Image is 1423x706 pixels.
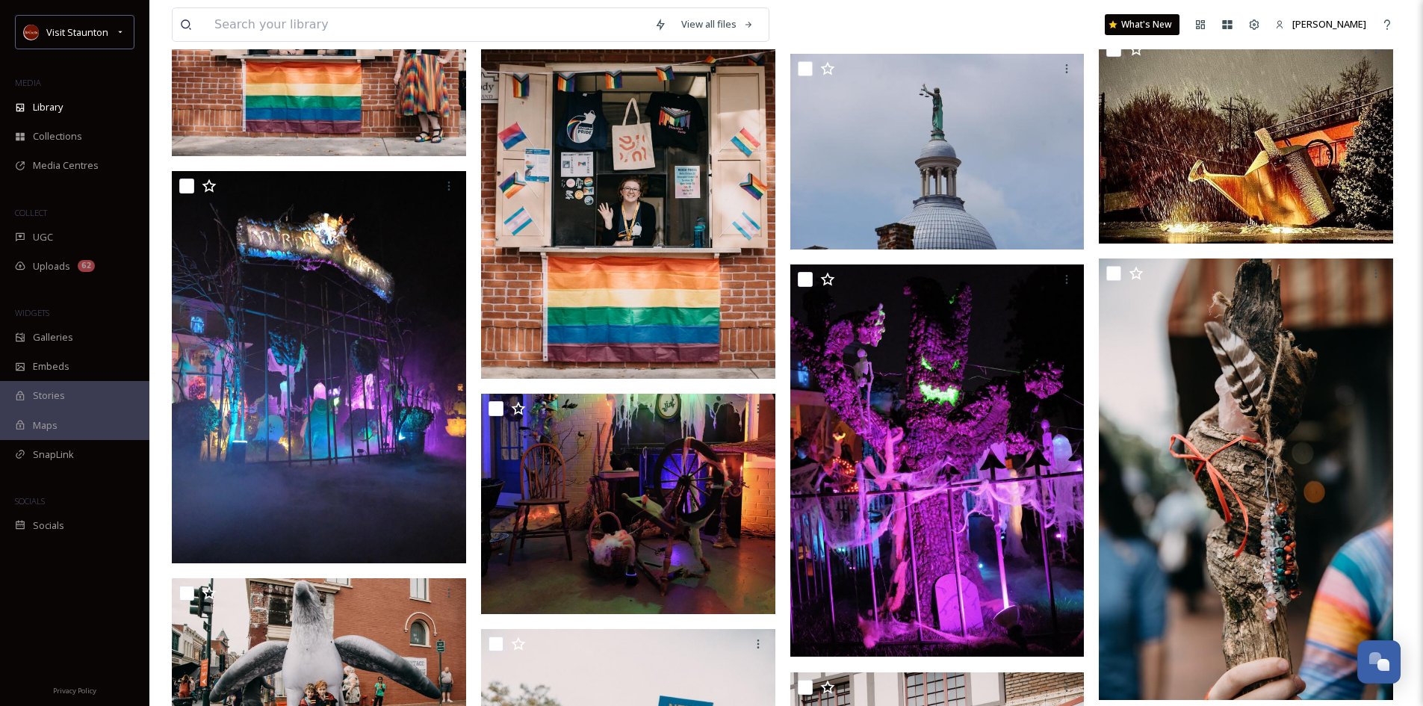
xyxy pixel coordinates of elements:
span: WIDGETS [15,307,49,318]
span: Library [33,100,63,114]
span: SOCIALS [15,495,45,507]
span: Media Centres [33,158,99,173]
a: Privacy Policy [53,681,96,699]
span: COLLECT [15,207,47,218]
div: 62 [78,260,95,272]
img: images.png [24,25,39,40]
span: MEDIA [15,77,41,88]
img: QCMM2024-46.jpg [1099,258,1393,700]
input: Search your library [207,8,647,41]
img: DSCF6093.JPG [790,264,1085,657]
span: Socials [33,518,64,533]
a: What's New [1105,14,1179,35]
span: Collections [33,129,82,143]
img: 103190568_3254695068083741_5727947699246329374_n-taken%20by%20olivia%20hathaway.jpg [790,54,1085,250]
span: UGC [33,230,53,244]
span: Visit Staunton [46,25,108,39]
img: DSCF6143.JPG [481,394,775,615]
img: Graveyard with fog.jpg [172,171,466,563]
span: [PERSON_NAME] [1292,17,1366,31]
a: [PERSON_NAME] [1268,10,1374,39]
span: Maps [33,418,58,433]
img: Snow & Watering Can-BGP%20Photography.jpg [1099,34,1393,244]
span: Galleries [33,330,73,344]
span: Privacy Policy [53,686,96,696]
a: View all files [674,10,761,39]
span: Embeds [33,359,69,374]
button: Open Chat [1357,640,1401,684]
span: SnapLink [33,448,74,462]
span: Uploads [33,259,70,273]
span: Stories [33,388,65,403]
